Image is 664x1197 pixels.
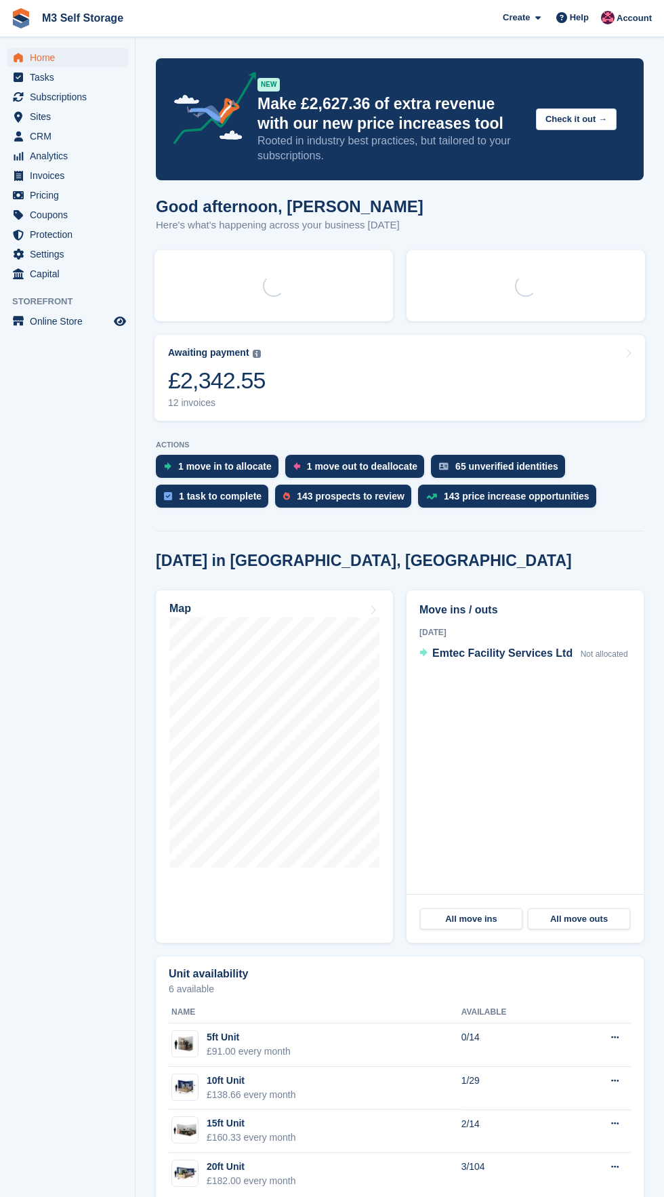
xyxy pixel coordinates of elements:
p: 6 available [169,984,631,994]
a: menu [7,225,128,244]
div: 1 move in to allocate [178,461,272,472]
a: 1 task to complete [156,485,275,514]
div: 1 task to complete [179,491,262,502]
span: Sites [30,107,111,126]
img: stora-icon-8386f47178a22dfd0bd8f6a31ec36ba5ce8667c1dd55bd0f319d3a0aa187defe.svg [11,8,31,28]
div: Awaiting payment [168,347,249,359]
a: menu [7,312,128,331]
a: Preview store [112,313,128,329]
a: menu [7,87,128,106]
img: 32-sqft-unit.jpg [172,1034,198,1054]
div: £91.00 every month [207,1044,291,1059]
a: menu [7,127,128,146]
span: Storefront [12,295,135,308]
a: Emtec Facility Services Ltd Not allocated [419,645,628,663]
div: £182.00 every month [207,1174,296,1188]
div: NEW [257,78,280,92]
div: £160.33 every month [207,1131,296,1145]
div: 1 move out to deallocate [307,461,417,472]
div: 143 prospects to review [297,491,404,502]
img: 10-ft-container.jpg [172,1077,198,1097]
div: 12 invoices [168,397,266,409]
td: 3/104 [461,1153,566,1196]
a: All move outs [528,908,630,930]
img: Nick Jones [601,11,615,24]
img: move_outs_to_deallocate_icon-f764333ba52eb49d3ac5e1228854f67142a1ed5810a6f6cc68b1a99e826820c5.svg [293,462,300,470]
th: Available [461,1002,566,1023]
button: Check it out → [536,108,617,131]
span: Create [503,11,530,24]
span: Invoices [30,166,111,185]
p: Here's what's happening across your business [DATE] [156,218,423,233]
div: 5ft Unit [207,1030,291,1044]
a: menu [7,186,128,205]
img: prospect-51fa495bee0391a8d652442698ab0144808aea92771e9ea1ae160a38d050c398.svg [283,492,290,500]
a: menu [7,264,128,283]
span: Home [30,48,111,67]
a: 143 price increase opportunities [418,485,603,514]
a: All move ins [420,908,522,930]
td: 1/29 [461,1067,566,1110]
a: M3 Self Storage [37,7,129,29]
div: 143 price increase opportunities [444,491,589,502]
img: verify_identity-adf6edd0f0f0b5bbfe63781bf79b02c33cf7c696d77639b501bdc392416b5a36.svg [439,462,449,470]
th: Name [169,1002,461,1023]
h2: Map [169,603,191,615]
span: Subscriptions [30,87,111,106]
h2: Move ins / outs [419,602,631,618]
img: 20-ft-container.jpg [172,1164,198,1183]
span: Analytics [30,146,111,165]
span: Online Store [30,312,111,331]
div: 10ft Unit [207,1074,296,1088]
a: 1 move in to allocate [156,455,285,485]
p: ACTIONS [156,441,644,449]
a: 1 move out to deallocate [285,455,431,485]
a: Awaiting payment £2,342.55 12 invoices [154,335,645,421]
a: menu [7,48,128,67]
div: 65 unverified identities [455,461,558,472]
span: Coupons [30,205,111,224]
span: Capital [30,264,111,283]
p: Rooted in industry best practices, but tailored to your subscriptions. [257,134,525,163]
a: menu [7,245,128,264]
h1: Good afternoon, [PERSON_NAME] [156,197,423,216]
span: CRM [30,127,111,146]
h2: [DATE] in [GEOGRAPHIC_DATA], [GEOGRAPHIC_DATA] [156,552,572,570]
span: Tasks [30,68,111,87]
p: Make £2,627.36 of extra revenue with our new price increases tool [257,94,525,134]
a: menu [7,68,128,87]
span: Settings [30,245,111,264]
div: £138.66 every month [207,1088,296,1102]
span: Help [570,11,589,24]
a: menu [7,205,128,224]
a: menu [7,166,128,185]
span: Protection [30,225,111,244]
span: Emtec Facility Services Ltd [432,647,573,659]
span: Not allocated [581,649,628,659]
img: icon-info-grey-7440780725fd019a000dd9b08b2336e03edf1995a4989e88bcd33f0948082b44.svg [253,350,261,358]
a: 143 prospects to review [275,485,418,514]
td: 2/14 [461,1110,566,1153]
a: 65 unverified identities [431,455,572,485]
span: Account [617,12,652,25]
div: £2,342.55 [168,367,266,394]
span: Pricing [30,186,111,205]
div: 20ft Unit [207,1160,296,1174]
img: price-adjustments-announcement-icon-8257ccfd72463d97f412b2fc003d46551f7dbcb40ab6d574587a9cd5c0d94... [162,72,257,149]
div: [DATE] [419,626,631,638]
div: 15ft Unit [207,1116,296,1131]
a: Map [156,590,393,943]
img: move_ins_to_allocate_icon-fdf77a2bb77ea45bf5b3d319d69a93e2d87916cf1d5bf7949dd705db3b84f3ca.svg [164,462,171,470]
h2: Unit availability [169,968,248,980]
td: 0/14 [461,1023,566,1067]
img: 125-sqft-unit.jpg [172,1120,198,1140]
img: task-75834270c22a3079a89374b754ae025e5fb1db73e45f91037f5363f120a921f8.svg [164,492,172,500]
img: price_increase_opportunities-93ffe204e8149a01c8c9dc8f82e8f89637d9d84a8eef4429ea346261dce0b2c0.svg [426,493,437,500]
a: menu [7,107,128,126]
a: menu [7,146,128,165]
